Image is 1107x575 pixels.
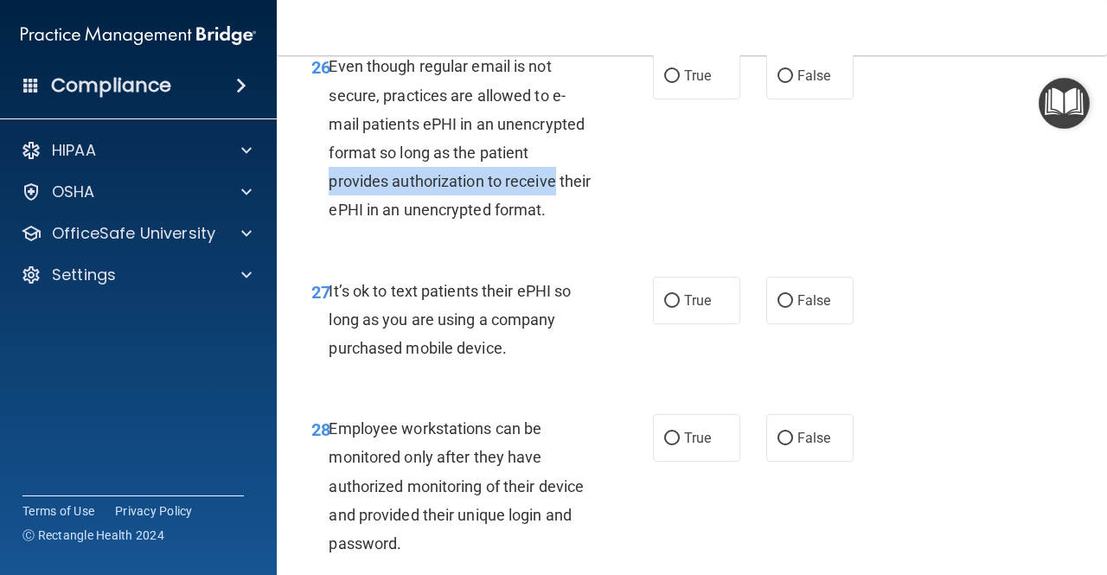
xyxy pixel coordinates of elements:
[22,527,164,544] span: Ⓒ Rectangle Health 2024
[797,67,831,84] span: False
[777,295,793,308] input: False
[52,140,96,161] p: HIPAA
[311,419,330,440] span: 28
[329,57,591,219] span: Even though regular email is not secure, practices are allowed to e-mail patients ePHI in an unen...
[52,265,116,285] p: Settings
[21,18,256,53] img: PMB logo
[311,282,330,303] span: 27
[21,265,252,285] a: Settings
[777,432,793,445] input: False
[684,430,711,446] span: True
[115,502,193,520] a: Privacy Policy
[311,57,330,78] span: 26
[664,295,680,308] input: True
[664,432,680,445] input: True
[797,430,831,446] span: False
[664,70,680,83] input: True
[51,73,171,98] h4: Compliance
[684,67,711,84] span: True
[22,502,94,520] a: Terms of Use
[684,292,711,309] span: True
[329,282,571,357] span: It’s ok to text patients their ePHI so long as you are using a company purchased mobile device.
[1039,78,1090,129] button: Open Resource Center
[52,223,215,244] p: OfficeSafe University
[777,70,793,83] input: False
[21,182,252,202] a: OSHA
[21,140,252,161] a: HIPAA
[329,419,584,553] span: Employee workstations can be monitored only after they have authorized monitoring of their device...
[52,182,95,202] p: OSHA
[21,223,252,244] a: OfficeSafe University
[797,292,831,309] span: False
